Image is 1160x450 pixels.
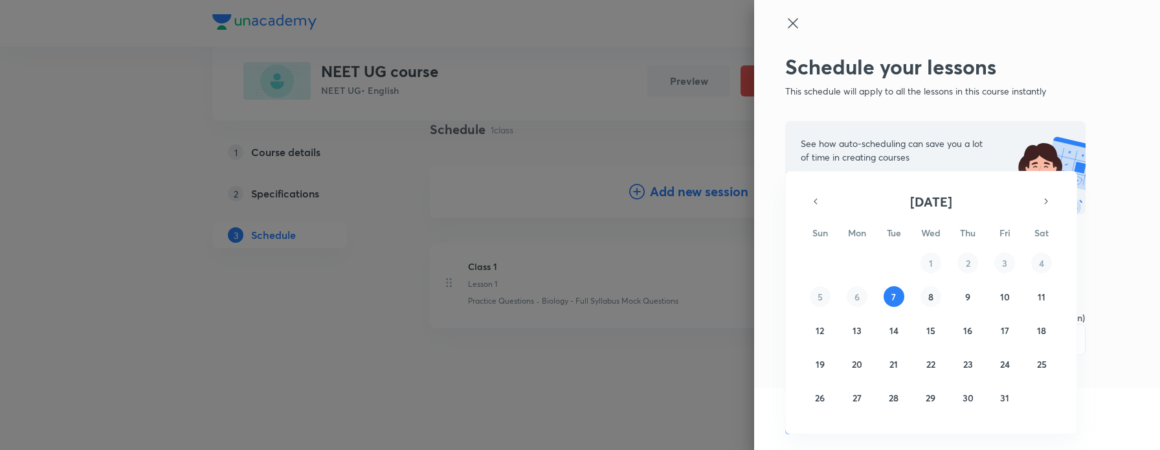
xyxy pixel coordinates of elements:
[852,358,862,370] abbr: October 20, 2025
[928,291,933,303] abbr: October 8, 2025
[920,320,941,341] button: October 15, 2025
[921,227,941,239] abbr: Wednesday
[960,227,976,239] abbr: Thursday
[1002,257,1007,269] abbr: October 3, 2025
[963,358,973,370] abbr: October 23, 2025
[929,257,933,269] abbr: October 1, 2025
[920,286,941,307] button: October 8, 2025
[815,392,825,404] abbr: October 26, 2025
[854,291,860,303] abbr: October 6, 2025
[889,358,898,370] abbr: October 21, 2025
[848,227,866,239] abbr: Monday
[891,291,896,303] abbr: October 7, 2025
[1000,392,1009,404] abbr: October 31, 2025
[816,358,825,370] abbr: October 19, 2025
[1037,358,1047,370] abbr: October 25, 2025
[847,286,867,307] button: October 6, 2025
[847,387,867,408] button: October 27, 2025
[884,286,904,307] button: October 7, 2025
[994,286,1015,307] button: October 10, 2025
[994,253,1015,273] button: October 3, 2025
[1031,320,1052,341] button: October 18, 2025
[1000,291,1010,303] abbr: October 10, 2025
[884,354,904,374] button: October 21, 2025
[884,387,904,408] button: October 28, 2025
[810,286,831,307] button: October 5, 2025
[810,387,831,408] button: October 26, 2025
[963,392,974,404] abbr: October 30, 2025
[1034,227,1049,239] abbr: Saturday
[999,227,1010,239] abbr: Friday
[920,253,941,273] button: October 1, 2025
[853,392,862,404] abbr: October 27, 2025
[818,291,823,303] abbr: October 5, 2025
[957,320,978,341] button: October 16, 2025
[994,387,1015,408] button: October 31, 2025
[994,354,1015,374] button: October 24, 2025
[825,192,1037,210] button: [DATE]
[1031,286,1052,307] button: October 11, 2025
[847,354,867,374] button: October 20, 2025
[889,324,898,337] abbr: October 14, 2025
[1031,253,1052,273] button: October 4, 2025
[926,324,935,337] abbr: October 15, 2025
[1038,291,1045,303] abbr: October 11, 2025
[1001,324,1009,337] abbr: October 17, 2025
[926,358,935,370] abbr: October 22, 2025
[810,354,831,374] button: October 19, 2025
[1000,358,1010,370] abbr: October 24, 2025
[910,193,952,210] span: [DATE]
[1037,324,1046,337] abbr: October 18, 2025
[812,227,828,239] abbr: Sunday
[957,354,978,374] button: October 23, 2025
[957,253,978,273] button: October 2, 2025
[957,286,978,307] button: October 9, 2025
[1031,354,1052,374] button: October 25, 2025
[810,320,831,341] button: October 12, 2025
[957,387,978,408] button: October 30, 2025
[847,320,867,341] button: October 13, 2025
[920,354,941,374] button: October 22, 2025
[1039,257,1044,269] abbr: October 4, 2025
[884,320,904,341] button: October 14, 2025
[853,324,862,337] abbr: October 13, 2025
[889,392,898,404] abbr: October 28, 2025
[966,257,970,269] abbr: October 2, 2025
[920,387,941,408] button: October 29, 2025
[963,324,972,337] abbr: October 16, 2025
[926,392,935,404] abbr: October 29, 2025
[965,291,970,303] abbr: October 9, 2025
[994,320,1015,341] button: October 17, 2025
[816,324,824,337] abbr: October 12, 2025
[887,227,901,239] abbr: Tuesday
